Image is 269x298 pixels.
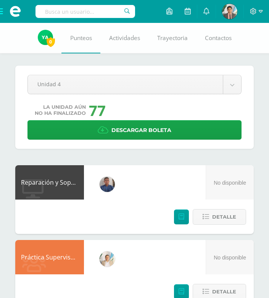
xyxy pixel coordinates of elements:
span: No disponible [214,180,246,186]
span: Contactos [205,34,232,42]
span: No disponible [214,255,246,261]
div: 77 [89,100,106,120]
img: f96c4e5d2641a63132d01c8857867525.png [100,251,115,267]
img: 9b4247695e11b15b7675506320b51ac0.png [38,30,53,45]
a: Descargar boleta [27,120,242,140]
span: Trayectoria [157,34,188,42]
a: Punteos [61,23,100,53]
span: 0 [47,37,55,47]
span: La unidad aún no ha finalizado [35,104,86,116]
img: 68712ac611bf39f738fa84918dce997e.png [222,4,237,19]
a: Actividades [100,23,148,53]
span: Actividades [109,34,140,42]
div: Práctica Supervisada [15,240,84,274]
a: Reparación y Soporte Técnico [21,178,107,187]
a: Unidad 4 [28,75,241,94]
a: Trayectoria [148,23,196,53]
a: Contactos [196,23,240,53]
div: Reparación y Soporte Técnico [15,165,84,200]
img: bf66807720f313c6207fc724d78fb4d0.png [100,177,115,192]
span: Descargar boleta [111,121,171,140]
span: Punteos [70,34,92,42]
span: Unidad 4 [37,75,213,93]
input: Busca un usuario... [35,5,135,18]
button: Detalle [193,209,246,225]
span: Detalle [212,210,236,224]
a: Práctica Supervisada [21,253,81,261]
